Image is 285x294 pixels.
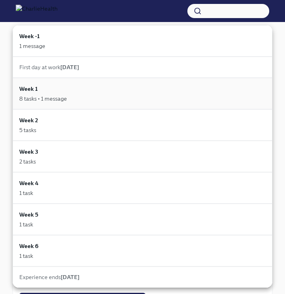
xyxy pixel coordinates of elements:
a: Week 18 tasks • 1 message [13,78,272,109]
a: Week 41 task [13,172,272,204]
span: Experience ends [19,274,80,281]
a: Week 61 task [13,235,272,266]
h6: Week 3 [19,147,38,156]
div: 1 task [19,220,33,228]
h6: Week 1 [19,85,38,93]
strong: [DATE] [61,274,80,281]
div: 1 message [19,42,45,50]
a: Week 32 tasks [13,141,272,172]
div: 2 tasks [19,158,36,165]
h6: Week 6 [19,242,39,250]
a: Week -11 message [13,25,272,57]
div: 1 task [19,252,33,260]
div: 1 task [19,189,33,197]
h6: Week 4 [19,179,39,187]
h6: Week -1 [19,32,40,40]
a: Week 25 tasks [13,109,272,141]
strong: [DATE] [60,64,79,71]
h6: Week 5 [19,210,38,219]
span: First day at work [19,64,79,71]
h6: Week 2 [19,116,38,125]
a: Week 51 task [13,204,272,235]
div: 8 tasks • 1 message [19,95,67,103]
div: 5 tasks [19,126,36,134]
